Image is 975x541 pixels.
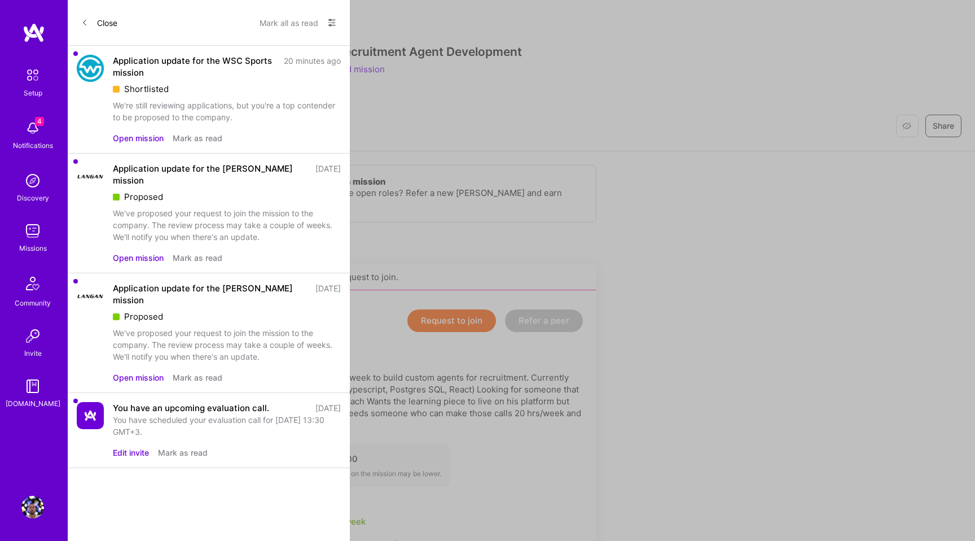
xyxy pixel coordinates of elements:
img: Company Logo [77,163,104,190]
a: User Avatar [19,496,47,518]
img: guide book [21,375,44,398]
div: We've proposed your request to join the mission to the company. The review process may take a cou... [113,327,341,363]
div: Shortlisted [113,83,341,95]
div: Application update for the [PERSON_NAME] mission [113,282,309,306]
div: Discovery [17,192,49,204]
img: setup [21,63,45,87]
div: Proposed [113,311,341,322]
div: We've proposed your request to join the mission to the company. The review process may take a cou... [113,207,341,243]
img: Community [19,270,46,297]
button: Mark as read [173,252,222,264]
img: logo [23,23,45,43]
div: You have scheduled your evaluation call for [DATE] 13:30 GMT+3. [113,414,341,438]
button: Open mission [113,372,164,383]
div: [DOMAIN_NAME] [6,398,60,409]
button: Open mission [113,132,164,144]
img: teamwork [21,220,44,242]
div: [DATE] [315,163,341,186]
div: Community [15,297,51,309]
img: discovery [21,169,44,192]
button: Mark all as read [260,14,318,32]
div: Invite [24,347,42,359]
button: Mark as read [173,132,222,144]
button: Mark as read [158,447,208,459]
img: Company Logo [77,402,104,429]
div: Application update for the WSC Sports mission [113,55,277,78]
div: [DATE] [315,282,341,306]
img: Company Logo [77,282,104,309]
div: 20 minutes ago [284,55,341,78]
img: Company Logo [77,55,104,82]
div: Application update for the [PERSON_NAME] mission [113,163,309,186]
div: Proposed [113,191,341,203]
div: Missions [19,242,47,254]
button: Open mission [113,252,164,264]
button: Mark as read [173,372,222,383]
div: [DATE] [315,402,341,414]
div: We're still reviewing applications, but you're a top contender to be proposed to the company. [113,99,341,123]
div: Setup [24,87,42,99]
button: Close [81,14,117,32]
img: Invite [21,325,44,347]
button: Edit invite [113,447,149,459]
div: You have an upcoming evaluation call. [113,402,269,414]
img: User Avatar [21,496,44,518]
